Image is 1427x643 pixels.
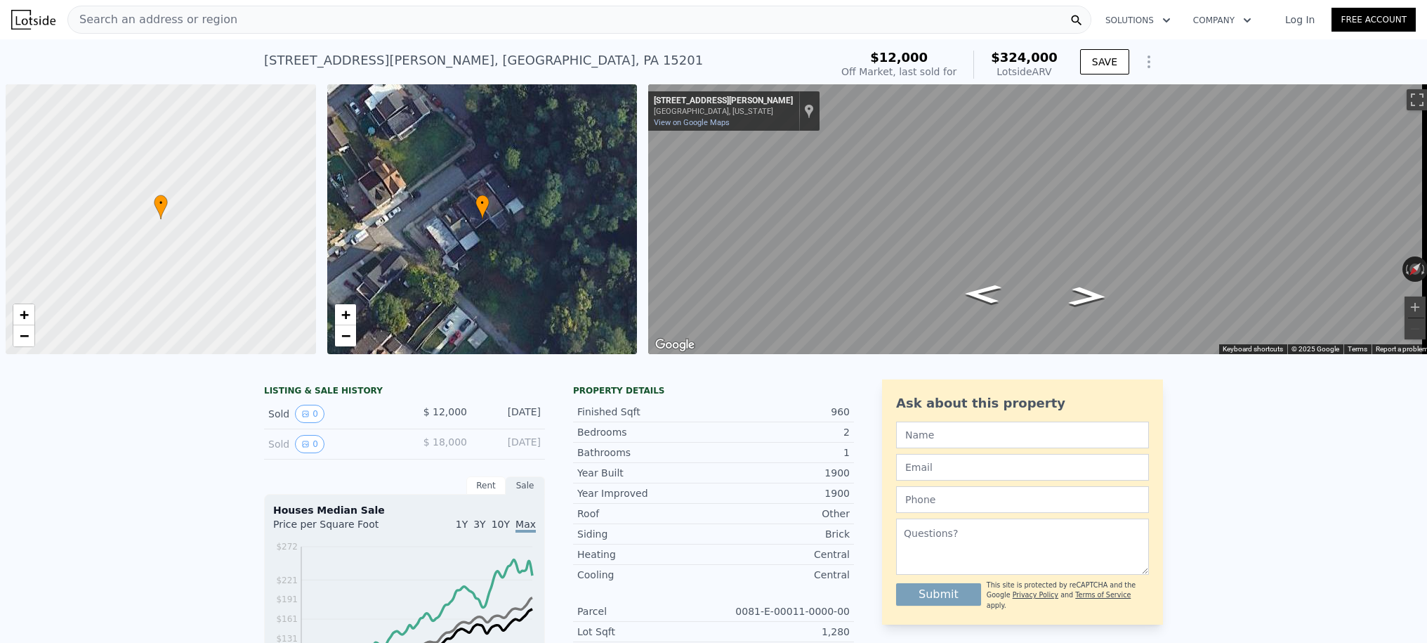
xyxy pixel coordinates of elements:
[652,336,698,354] img: Google
[456,519,468,530] span: 1Y
[713,507,850,521] div: Other
[276,542,298,552] tspan: $272
[652,336,698,354] a: Open this area in Google Maps (opens a new window)
[276,614,298,624] tspan: $161
[335,304,356,325] a: Zoom in
[577,425,713,439] div: Bedrooms
[473,519,485,530] span: 3Y
[20,327,29,344] span: −
[654,107,793,116] div: [GEOGRAPHIC_DATA], [US_STATE]
[1223,344,1283,354] button: Keyboard shortcuts
[264,51,703,70] div: [STREET_ADDRESS][PERSON_NAME] , [GEOGRAPHIC_DATA] , PA 15201
[273,503,536,517] div: Houses Median Sale
[506,476,545,495] div: Sale
[577,446,713,460] div: Bathrooms
[896,394,1149,413] div: Ask about this property
[573,385,854,396] div: Property details
[1402,256,1427,282] button: Reset the view
[492,519,510,530] span: 10Y
[654,96,793,107] div: [STREET_ADDRESS][PERSON_NAME]
[276,595,298,604] tspan: $191
[515,519,536,533] span: Max
[273,517,405,540] div: Price per Square Foot
[268,405,393,423] div: Sold
[478,405,541,423] div: [DATE]
[11,10,55,30] img: Lotside
[841,65,956,79] div: Off Market, last sold for
[1080,49,1129,74] button: SAVE
[577,625,713,639] div: Lot Sqft
[577,547,713,561] div: Heating
[1268,13,1331,27] a: Log In
[1348,345,1367,353] a: Terms (opens in new tab)
[577,527,713,541] div: Siding
[264,385,545,399] div: LISTING & SALE HISTORY
[475,197,489,209] span: •
[335,325,356,346] a: Zoom out
[478,435,541,453] div: [DATE]
[713,527,850,541] div: Brick
[577,568,713,582] div: Cooling
[13,325,34,346] a: Zoom out
[896,583,981,606] button: Submit
[804,103,814,119] a: Show location on map
[896,486,1149,513] input: Phone
[713,625,850,639] div: 1,280
[1402,256,1410,282] button: Rotate counterclockwise
[20,306,29,323] span: +
[987,580,1149,611] div: This site is protected by reCAPTCHA and the Google and apply.
[295,435,324,453] button: View historical data
[577,507,713,521] div: Roof
[713,568,850,582] div: Central
[713,405,850,419] div: 960
[991,65,1058,79] div: Lotside ARV
[295,405,324,423] button: View historical data
[713,466,850,480] div: 1900
[1331,8,1416,32] a: Free Account
[1405,318,1426,339] button: Zoom out
[577,466,713,480] div: Year Built
[1182,8,1263,33] button: Company
[1291,345,1339,353] span: © 2025 Google
[154,197,168,209] span: •
[577,486,713,500] div: Year Improved
[713,486,850,500] div: 1900
[896,454,1149,481] input: Email
[68,11,237,28] span: Search an address or region
[466,476,506,495] div: Rent
[713,547,850,561] div: Central
[341,327,350,344] span: −
[991,50,1058,65] span: $324,000
[341,306,350,323] span: +
[1053,282,1123,311] path: Go Southwest, Wickliff St
[1405,297,1426,318] button: Zoom in
[577,405,713,419] div: Finished Sqft
[896,422,1149,448] input: Name
[276,576,298,585] tspan: $221
[713,446,850,460] div: 1
[948,280,1017,308] path: Go Northeast, Wickliff St
[1075,591,1131,599] a: Terms of Service
[154,195,168,219] div: •
[268,435,393,453] div: Sold
[713,425,850,439] div: 2
[1135,48,1163,76] button: Show Options
[475,195,489,219] div: •
[13,304,34,325] a: Zoom in
[423,436,467,448] span: $ 18,000
[577,604,713,618] div: Parcel
[1013,591,1058,599] a: Privacy Policy
[713,604,850,618] div: 0081-E-00011-0000-00
[870,50,928,65] span: $12,000
[1094,8,1182,33] button: Solutions
[654,118,730,127] a: View on Google Maps
[423,406,467,417] span: $ 12,000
